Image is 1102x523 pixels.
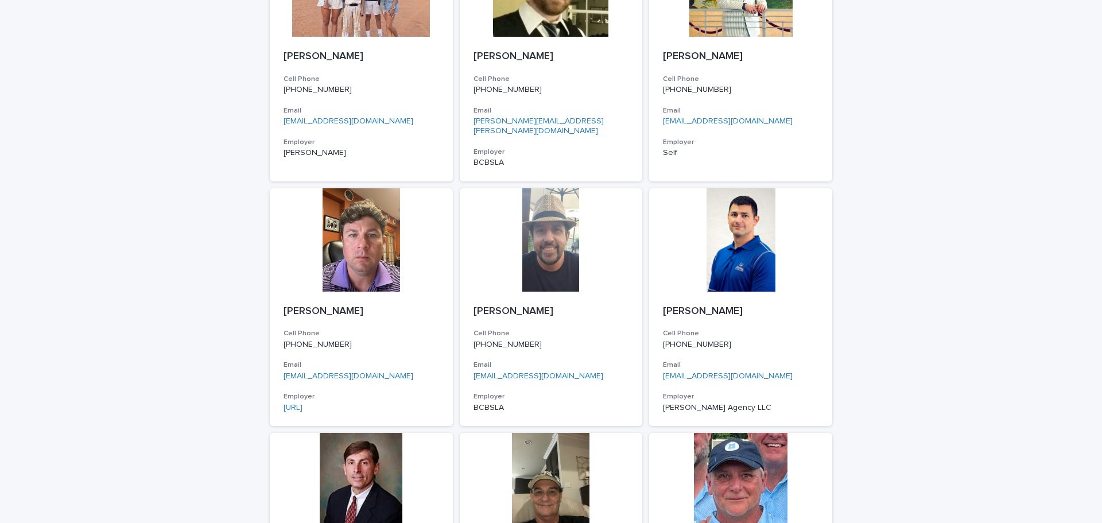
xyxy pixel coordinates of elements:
[663,305,818,318] p: [PERSON_NAME]
[663,340,731,348] a: [PHONE_NUMBER]
[649,188,832,427] a: [PERSON_NAME]Cell Phone[PHONE_NUMBER]Email[EMAIL_ADDRESS][DOMAIN_NAME]Employer[PERSON_NAME] Agenc...
[474,372,603,380] a: [EMAIL_ADDRESS][DOMAIN_NAME]
[474,392,629,401] h3: Employer
[284,138,439,147] h3: Employer
[474,51,629,63] p: [PERSON_NAME]
[663,51,818,63] p: [PERSON_NAME]
[663,86,731,94] a: [PHONE_NUMBER]
[284,86,352,94] a: [PHONE_NUMBER]
[663,392,818,401] h3: Employer
[284,361,439,370] h3: Email
[284,329,439,338] h3: Cell Phone
[460,188,643,427] a: [PERSON_NAME]Cell Phone[PHONE_NUMBER]Email[EMAIL_ADDRESS][DOMAIN_NAME]EmployerBCBSLA
[284,404,302,412] a: [URL]
[663,403,818,413] p: [PERSON_NAME] Agency LLC
[663,361,818,370] h3: Email
[474,117,604,135] a: [PERSON_NAME][EMAIL_ADDRESS][PERSON_NAME][DOMAIN_NAME]
[474,361,629,370] h3: Email
[284,106,439,115] h3: Email
[663,148,818,158] p: Self
[663,106,818,115] h3: Email
[284,392,439,401] h3: Employer
[474,403,629,413] p: BCBSLA
[474,329,629,338] h3: Cell Phone
[474,75,629,84] h3: Cell Phone
[474,158,629,168] p: BCBSLA
[284,148,439,158] p: [PERSON_NAME]
[284,372,413,380] a: [EMAIL_ADDRESS][DOMAIN_NAME]
[270,188,453,427] a: [PERSON_NAME]Cell Phone[PHONE_NUMBER]Email[EMAIL_ADDRESS][DOMAIN_NAME]Employer[URL]
[663,117,793,125] a: [EMAIL_ADDRESS][DOMAIN_NAME]
[474,86,542,94] a: [PHONE_NUMBER]
[284,51,439,63] p: [PERSON_NAME]
[663,75,818,84] h3: Cell Phone
[474,106,629,115] h3: Email
[284,117,413,125] a: [EMAIL_ADDRESS][DOMAIN_NAME]
[474,148,629,157] h3: Employer
[284,340,352,348] a: [PHONE_NUMBER]
[284,75,439,84] h3: Cell Phone
[284,305,439,318] p: [PERSON_NAME]
[474,305,629,318] p: [PERSON_NAME]
[663,372,793,380] a: [EMAIL_ADDRESS][DOMAIN_NAME]
[663,329,818,338] h3: Cell Phone
[663,138,818,147] h3: Employer
[474,340,542,348] a: [PHONE_NUMBER]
